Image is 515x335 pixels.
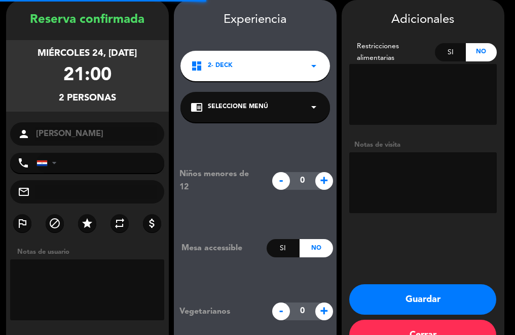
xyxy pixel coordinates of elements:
[191,60,203,72] i: dashboard
[172,305,267,318] div: Vegetarianos
[349,10,497,30] div: Adicionales
[174,242,267,255] div: Mesa accessible
[81,217,93,229] i: star
[272,172,290,190] span: -
[315,172,333,190] span: +
[349,284,496,315] button: Guardar
[18,186,30,198] i: mail_outline
[208,61,233,71] span: 2- DECK
[466,43,497,61] div: No
[349,41,435,64] div: Restricciones alimentarias
[59,91,116,106] div: 2 personas
[315,303,333,320] span: +
[174,10,337,30] div: Experiencia
[37,153,60,173] div: Paraguay: +595
[6,10,169,30] div: Reserva confirmada
[208,102,268,112] span: Seleccione Menú
[191,101,203,113] i: chrome_reader_mode
[17,157,29,169] i: phone
[267,239,300,257] div: Si
[12,247,169,257] div: Notas de usuario
[16,217,28,229] i: outlined_flag
[38,46,137,61] div: miércoles 24, [DATE]
[349,140,497,150] div: Notas de visita
[435,43,466,61] div: Si
[63,61,112,91] div: 21:00
[272,303,290,320] span: -
[49,217,61,229] i: block
[146,217,158,229] i: attach_money
[308,101,320,113] i: arrow_drop_down
[18,128,30,140] i: person
[308,60,320,72] i: arrow_drop_down
[300,239,333,257] div: No
[172,167,267,194] div: Niños menores de 12
[114,217,126,229] i: repeat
